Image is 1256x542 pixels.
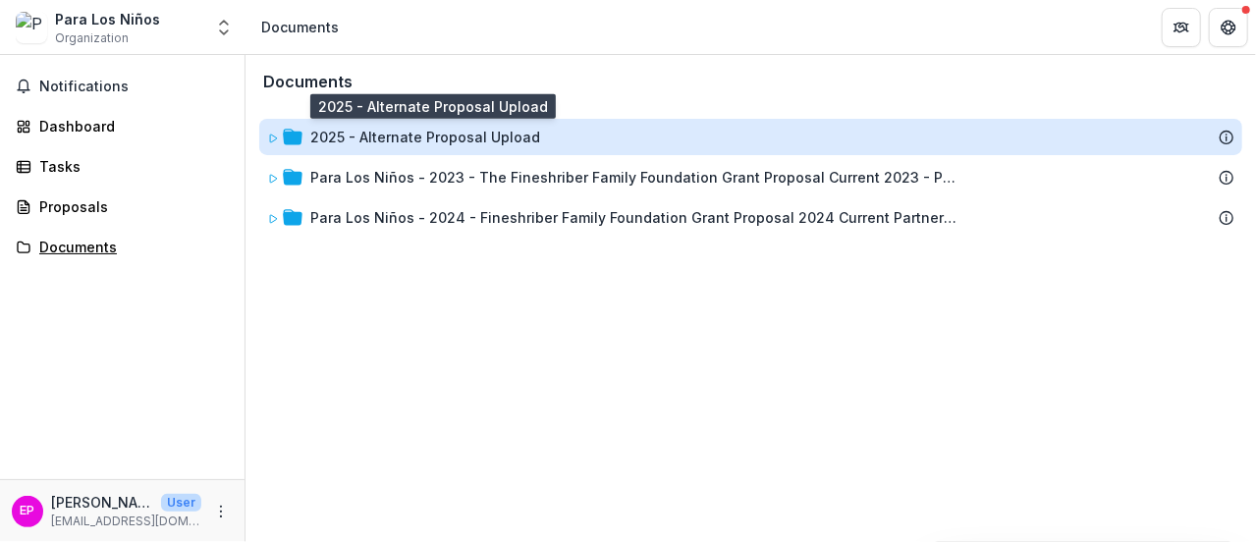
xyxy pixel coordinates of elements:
button: More [209,500,233,523]
div: Para Los Niños - 2024 - Fineshriber Family Foundation Grant Proposal 2024 Current Partner - Progr... [259,199,1242,236]
h3: Documents [263,73,353,91]
p: User [161,494,201,512]
div: Elizabeth Pierce [21,505,35,517]
div: 2025 - Alternate Proposal Upload [259,119,1242,155]
a: Dashboard [8,110,237,142]
span: Notifications [39,79,229,95]
p: [EMAIL_ADDRESS][DOMAIN_NAME] [51,513,201,530]
div: Documents [261,17,339,37]
div: Para Los Niños - 2024 - Fineshriber Family Foundation Grant Proposal 2024 Current Partner - Progr... [310,207,958,228]
nav: breadcrumb [253,13,347,41]
img: Para Los Niños [16,12,47,43]
button: Get Help [1209,8,1248,47]
div: Dashboard [39,116,221,136]
div: Documents [39,237,221,257]
div: 2025 - Alternate Proposal Upload [310,127,540,147]
div: Para Los Niños [55,9,160,29]
button: Partners [1162,8,1201,47]
p: [PERSON_NAME] [51,492,153,513]
div: Tasks [39,156,221,177]
button: Notifications [8,71,237,102]
a: Tasks [8,150,237,183]
div: Para Los Niños - 2023 - The Fineshriber Family Foundation Grant Proposal Current 2023 - Program o... [310,167,958,188]
div: Proposals [39,196,221,217]
a: Documents [8,231,237,263]
div: Para Los Niños - 2023 - The Fineshriber Family Foundation Grant Proposal Current 2023 - Program o... [259,159,1242,195]
span: Organization [55,29,129,47]
a: Proposals [8,190,237,223]
button: Open entity switcher [210,8,238,47]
